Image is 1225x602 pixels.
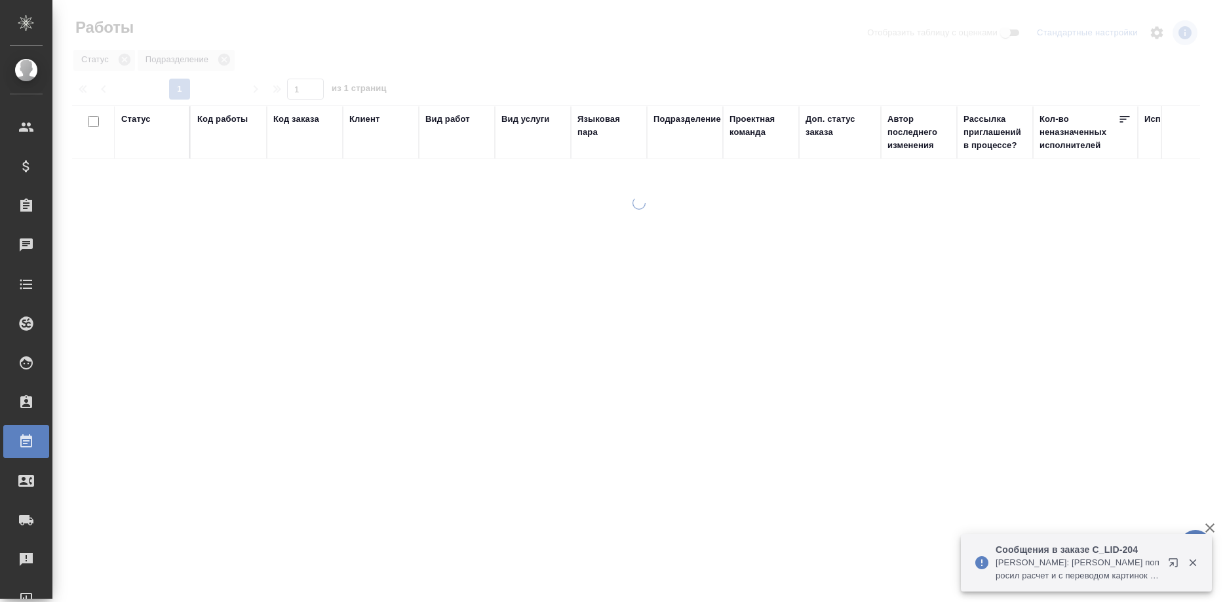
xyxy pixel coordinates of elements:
div: Проектная команда [729,113,792,139]
div: Языковая пара [577,113,640,139]
div: Вид работ [425,113,470,126]
div: Код работы [197,113,248,126]
button: Закрыть [1179,557,1206,569]
button: Открыть в новой вкладке [1160,550,1192,581]
div: Код заказа [273,113,319,126]
p: Сообщения в заказе C_LID-204 [996,543,1159,556]
p: [PERSON_NAME]: [PERSON_NAME] попросил расчет и с переводом картинок и без [996,556,1159,582]
div: Статус [121,113,151,126]
div: Клиент [349,113,379,126]
div: Исполнитель [1144,113,1202,126]
div: Вид услуги [501,113,550,126]
div: Автор последнего изменения [887,113,950,152]
div: Рассылка приглашений в процессе? [963,113,1026,152]
div: Подразделение [653,113,721,126]
button: 🙏 [1179,530,1212,563]
div: Доп. статус заказа [806,113,874,139]
div: Кол-во неназначенных исполнителей [1040,113,1118,152]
